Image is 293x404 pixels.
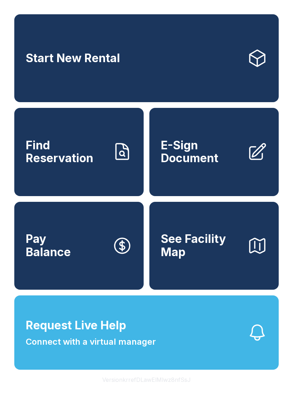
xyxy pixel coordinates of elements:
span: Start New Rental [26,52,120,65]
button: PayBalance [14,202,144,290]
span: See Facility Map [161,233,242,259]
a: E-Sign Document [149,108,279,196]
a: Find Reservation [14,108,144,196]
a: Start New Rental [14,14,279,102]
button: Request Live HelpConnect with a virtual manager [14,295,279,370]
span: Find Reservation [26,139,106,165]
button: VersionkrrefDLawElMlwz8nfSsJ [96,370,197,390]
button: See Facility Map [149,202,279,290]
span: E-Sign Document [161,139,242,165]
span: Request Live Help [26,317,126,334]
span: Pay Balance [26,233,71,259]
span: Connect with a virtual manager [26,335,156,348]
